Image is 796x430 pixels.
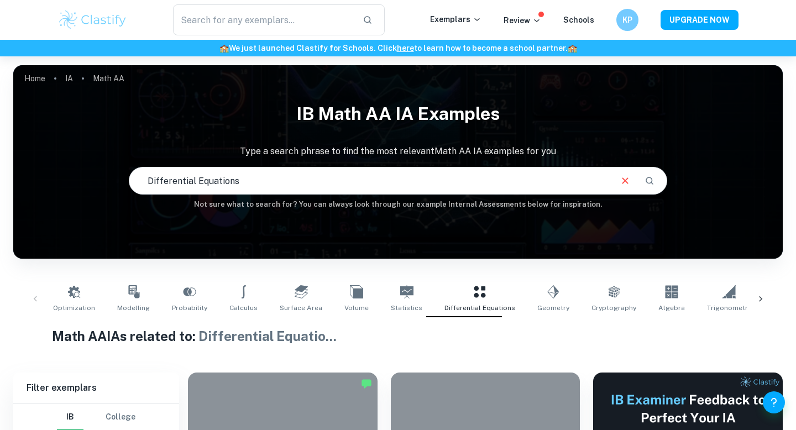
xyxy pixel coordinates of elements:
[13,96,783,132] h1: IB Math AA IA examples
[93,72,124,85] p: Math AA
[198,328,337,344] span: Differential Equatio ...
[2,42,794,54] h6: We just launched Clastify for Schools. Click to learn how to become a school partner.
[173,4,354,35] input: Search for any exemplars...
[172,303,207,313] span: Probability
[13,373,179,403] h6: Filter exemplars
[504,14,541,27] p: Review
[397,44,414,53] a: here
[52,326,745,346] h1: Math AA IAs related to:
[563,15,594,24] a: Schools
[621,14,634,26] h6: KP
[615,170,636,191] button: Clear
[229,303,258,313] span: Calculus
[24,71,45,86] a: Home
[444,303,515,313] span: Differential Equations
[658,303,685,313] span: Algebra
[616,9,638,31] button: KP
[129,165,610,196] input: E.g. modelling a logo, player arrangements, shape of an egg...
[117,303,150,313] span: Modelling
[219,44,229,53] span: 🏫
[763,391,785,413] button: Help and Feedback
[391,303,422,313] span: Statistics
[537,303,569,313] span: Geometry
[591,303,636,313] span: Cryptography
[344,303,369,313] span: Volume
[707,303,751,313] span: Trigonometry
[53,303,95,313] span: Optimization
[661,10,739,30] button: UPGRADE NOW
[65,71,73,86] a: IA
[430,13,481,25] p: Exemplars
[568,44,577,53] span: 🏫
[361,378,372,389] img: Marked
[640,171,659,190] button: Search
[13,199,783,210] h6: Not sure what to search for? You can always look through our example Internal Assessments below f...
[57,9,128,31] img: Clastify logo
[13,145,783,158] p: Type a search phrase to find the most relevant Math AA IA examples for you
[280,303,322,313] span: Surface Area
